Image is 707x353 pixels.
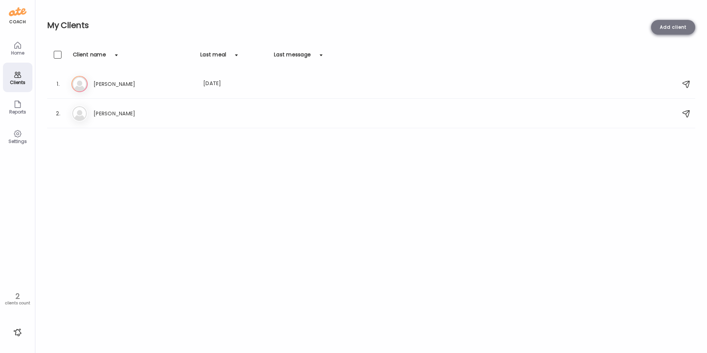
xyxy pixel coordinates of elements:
[274,51,311,63] div: Last message
[4,80,31,85] div: Clients
[54,109,63,118] div: 2.
[47,20,695,31] h2: My Clients
[4,109,31,114] div: Reports
[203,80,268,88] div: [DATE]
[94,109,158,118] h3: [PERSON_NAME]
[3,292,32,301] div: 2
[200,51,226,63] div: Last meal
[9,6,27,18] img: ate
[9,19,26,25] div: coach
[651,20,695,35] div: Add client
[73,51,106,63] div: Client name
[4,50,31,55] div: Home
[3,301,32,306] div: clients count
[94,80,158,88] h3: [PERSON_NAME]
[54,80,63,88] div: 1.
[4,139,31,144] div: Settings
